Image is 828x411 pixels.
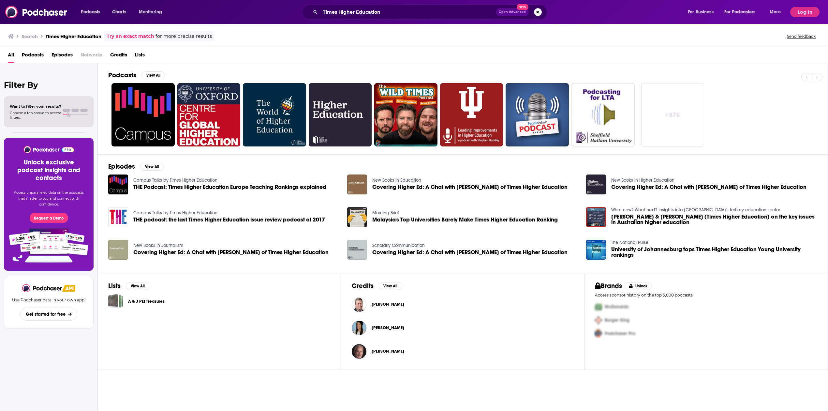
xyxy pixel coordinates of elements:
[586,240,606,260] img: University of Johannesburg tops Times Higher Education Young University rankings
[108,7,130,17] a: Charts
[499,10,526,14] span: Open Advanced
[23,146,74,153] img: Podchaser - Follow, Share and Rate Podcasts
[372,250,568,255] a: Covering Higher Ed: A Chat with Sara Custer of Times Higher Education
[126,282,149,290] button: View All
[372,349,404,354] a: Casey Green
[22,284,63,292] img: Podchaser - Follow, Share and Rate Podcasts
[155,33,212,40] span: for more precise results
[5,6,68,18] img: Podchaser - Follow, Share and Rate Podcasts
[108,162,164,171] a: EpisodesView All
[586,207,606,227] img: John Ross & Chris Platt (Times Higher Education) on the key issues in Australian higher education
[108,282,121,290] h2: Lists
[347,207,367,227] img: Malaysia's Top Universities Barely Make Times Higher Education Ranking
[592,313,605,327] img: Second Pro Logo
[790,7,820,17] button: Log In
[133,184,326,190] a: THE Podcast: Times Higher Education Europe Teaching Rankings explained
[347,240,367,260] img: Covering Higher Ed: A Chat with Sara Custer of Times Higher Education
[611,177,674,183] a: New Books in Higher Education
[133,250,329,255] a: Covering Higher Ed: A Chat with Sara Custer of Times Higher Education
[352,344,366,359] img: Casey Green
[720,7,765,17] button: open menu
[133,243,183,248] a: New Books in Journalism
[135,50,145,63] a: Lists
[22,50,44,63] a: Podcasts
[108,71,136,79] h2: Podcasts
[108,162,135,171] h2: Episodes
[592,300,605,313] img: First Pro Logo
[52,50,73,63] span: Episodes
[611,207,780,213] a: What now? What next? Insights into Australia's tertiary education sector
[372,250,568,255] span: Covering Higher Ed: A Chat with [PERSON_NAME] of Times Higher Education
[12,297,85,302] p: Use Podchaser data in your own app.
[352,317,574,338] button: Suhauna HussainSuhauna Hussain
[595,293,817,297] p: Access sponsor history on the top 5,000 podcasts.
[81,8,100,17] span: Podcasts
[112,8,126,17] span: Charts
[140,163,164,171] button: View All
[517,4,528,10] span: New
[611,247,817,258] a: University of Johannesburg tops Times Higher Education Young University rankings
[4,80,94,90] h2: Filter By
[372,349,404,354] span: [PERSON_NAME]
[76,7,109,17] button: open menu
[7,228,91,263] img: Pro Features
[10,111,61,120] span: Choose a tab above to access filters.
[379,282,402,290] button: View All
[108,207,128,227] img: THE podcast: the last Times Higher Education issue review podcast of 2017
[595,282,622,290] h2: Brands
[372,210,399,216] a: Morning Brief
[352,297,366,312] img: Scott Jaschik
[108,175,128,194] img: THE Podcast: Times Higher Education Europe Teaching Rankings explained
[10,104,61,109] span: Want to filter your results?
[107,33,154,40] a: Try an exact match
[347,175,367,194] img: Covering Higher Ed: A Chat with Sara Custer of Times Higher Education
[12,190,86,207] p: Access unparalleled data on the podcasts that matter to you and connect with confidence.
[133,177,217,183] a: Campus Talks by Times Higher Education
[62,285,75,292] img: Podchaser API banner
[611,214,817,225] span: [PERSON_NAME] & [PERSON_NAME] (Times Higher Education) on the key issues in Australian higher edu...
[372,325,404,330] a: Suhauna Hussain
[133,250,329,255] span: Covering Higher Ed: A Chat with [PERSON_NAME] of Times Higher Education
[641,83,704,146] a: +87k
[683,7,722,17] button: open menu
[586,175,606,194] img: Covering Higher Ed: A Chat with Sara Custer of Times Higher Education
[605,304,628,310] span: McDonalds
[352,321,366,335] img: Suhauna Hussain
[134,7,170,17] button: open menu
[625,282,652,290] button: Unlock
[108,240,128,260] img: Covering Higher Ed: A Chat with Sara Custer of Times Higher Education
[372,302,404,307] span: [PERSON_NAME]
[372,184,568,190] span: Covering Higher Ed: A Chat with [PERSON_NAME] of Times Higher Education
[141,71,165,79] button: View All
[8,50,14,63] a: All
[496,8,529,16] button: Open AdvancedNew
[108,294,123,309] a: A & J PEI Treasures
[765,7,789,17] button: open menu
[688,8,714,17] span: For Business
[128,298,165,305] a: A & J PEI Treasures
[46,33,101,39] h3: Times Higher Education
[133,217,325,222] span: THE podcast: the last Times Higher Education issue review podcast of 2017
[605,317,629,323] span: Burger King
[611,214,817,225] a: John Ross & Chris Platt (Times Higher Education) on the key issues in Australian higher education
[308,5,554,20] div: Search podcasts, credits, & more...
[611,184,806,190] span: Covering Higher Ed: A Chat with [PERSON_NAME] of Times Higher Education
[592,327,605,340] img: Third Pro Logo
[139,8,162,17] span: Monitoring
[352,282,402,290] a: CreditsView All
[372,217,558,222] a: Malaysia's Top Universities Barely Make Times Higher Education Ranking
[372,243,425,248] a: Scholarly Communication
